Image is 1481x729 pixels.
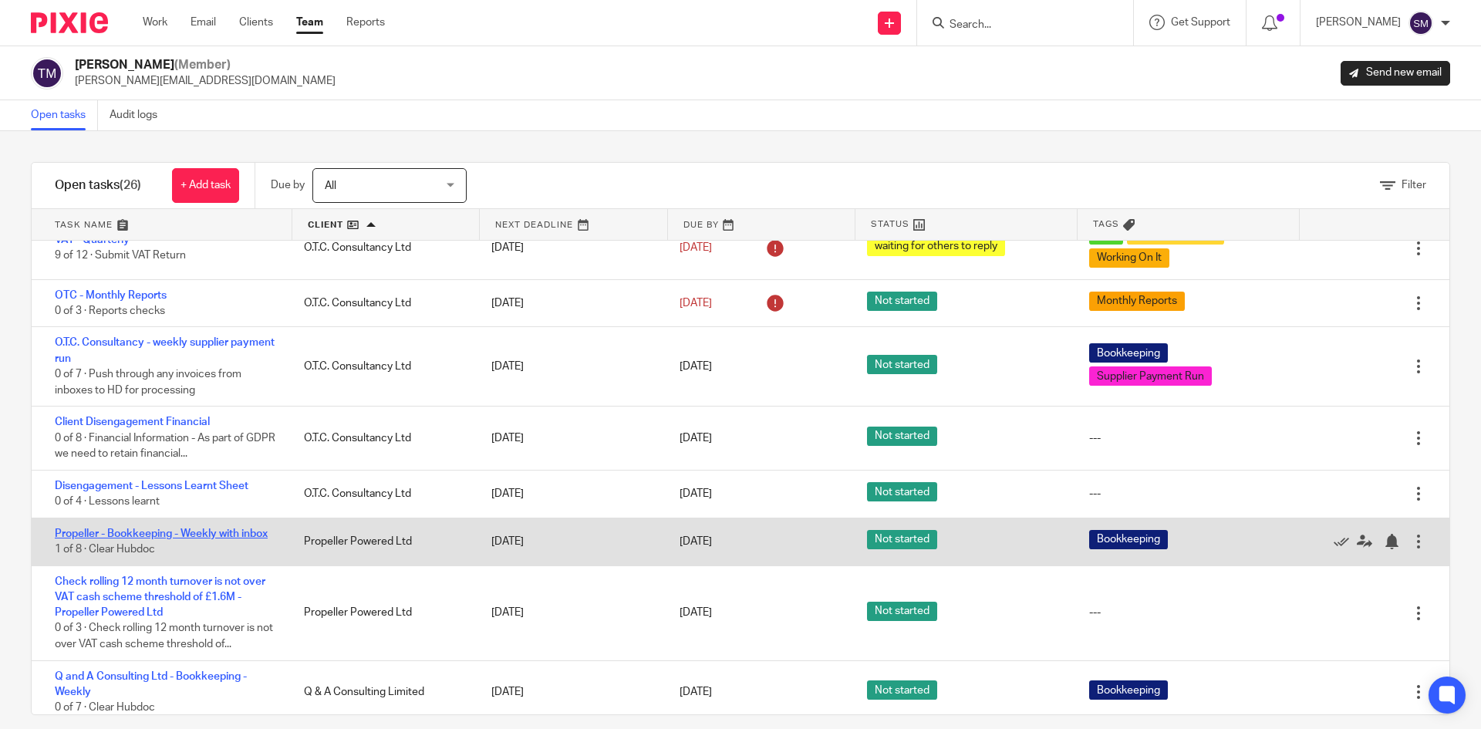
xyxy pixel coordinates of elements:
span: 0 of 7 · Push through any invoices from inboxes to HD for processing [55,369,241,396]
div: [DATE] [476,597,663,628]
span: [DATE] [680,608,712,619]
div: [DATE] [476,423,663,454]
span: Working On It [1089,248,1169,268]
div: [DATE] [476,478,663,509]
div: [DATE] [476,351,663,382]
span: Not started [867,530,937,549]
h1: Open tasks [55,177,141,194]
div: Q & A Consulting Limited [288,677,476,707]
a: Q and A Consulting Ltd - Bookkeeping - Weekly [55,671,247,697]
span: (26) [120,179,141,191]
div: O.T.C. Consultancy Ltd [288,478,476,509]
span: Not started [867,680,937,700]
span: (Member) [174,59,231,71]
img: svg%3E [1408,11,1433,35]
span: Not started [867,482,937,501]
span: Not started [867,355,937,374]
img: svg%3E [31,57,63,89]
a: VAT - Quarterly [55,235,130,245]
a: Propeller - Bookkeeping - Weekly with inbox [55,528,268,539]
p: [PERSON_NAME] [1316,15,1401,30]
span: 0 of 8 · Financial Information - As part of GDPR we need to retain financial... [55,433,275,460]
span: Status [871,218,909,231]
span: [DATE] [680,298,712,309]
a: Work [143,15,167,30]
a: Check rolling 12 month turnover is not over VAT cash scheme threshold of £1.6M - Propeller Powere... [55,576,265,619]
img: Pixie [31,12,108,33]
a: Email [191,15,216,30]
span: [DATE] [680,488,712,499]
a: + Add task [172,168,239,203]
a: OTC - Monthly Reports [55,290,167,301]
span: [DATE] [680,361,712,372]
div: --- [1089,605,1101,620]
span: 9 of 12 · Submit VAT Return [55,251,186,262]
a: Send new email [1341,61,1450,86]
div: Propeller Powered Ltd [288,526,476,557]
a: Clients [239,15,273,30]
span: Not started [867,602,937,621]
h2: [PERSON_NAME] [75,57,336,73]
a: O.T.C. Consultancy - weekly supplier payment run [55,337,275,363]
div: [DATE] [476,288,663,319]
span: 1 of 8 · Clear Hubdoc [55,544,155,555]
a: Team [296,15,323,30]
div: [DATE] [476,677,663,707]
a: Disengagement - Lessons Learnt Sheet [55,481,248,491]
a: Client Disengagement Financial [55,417,210,427]
span: Get Support [1171,17,1230,28]
span: 0 of 7 · Clear Hubdoc [55,703,155,714]
span: waiting for others to reply [867,237,1005,256]
div: O.T.C. Consultancy Ltd [288,232,476,263]
input: Search [948,19,1087,32]
a: Open tasks [31,100,98,130]
div: [DATE] [476,232,663,263]
span: All [325,181,336,191]
span: Tags [1093,218,1119,231]
a: Reports [346,15,385,30]
a: Mark as done [1334,534,1357,549]
div: --- [1089,430,1101,446]
span: [DATE] [680,433,712,444]
span: Not started [867,427,937,446]
span: Bookkeeping [1089,343,1168,363]
span: [DATE] [680,536,712,547]
span: [DATE] [680,687,712,697]
div: O.T.C. Consultancy Ltd [288,288,476,319]
p: Due by [271,177,305,193]
div: [DATE] [476,526,663,557]
span: 0 of 3 · Check rolling 12 month turnover is not over VAT cash scheme threshold of... [55,623,273,650]
span: [DATE] [680,242,712,253]
span: Supplier Payment Run [1089,366,1212,386]
p: [PERSON_NAME][EMAIL_ADDRESS][DOMAIN_NAME] [75,73,336,89]
span: Filter [1402,180,1426,191]
div: --- [1089,486,1101,501]
div: O.T.C. Consultancy Ltd [288,351,476,382]
span: 0 of 3 · Reports checks [55,305,165,316]
a: Audit logs [110,100,169,130]
div: Propeller Powered Ltd [288,597,476,628]
span: Not started [867,292,937,311]
span: Bookkeeping [1089,530,1168,549]
div: O.T.C. Consultancy Ltd [288,423,476,454]
span: 0 of 4 · Lessons learnt [55,496,160,507]
span: Monthly Reports [1089,292,1185,311]
span: Bookkeeping [1089,680,1168,700]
